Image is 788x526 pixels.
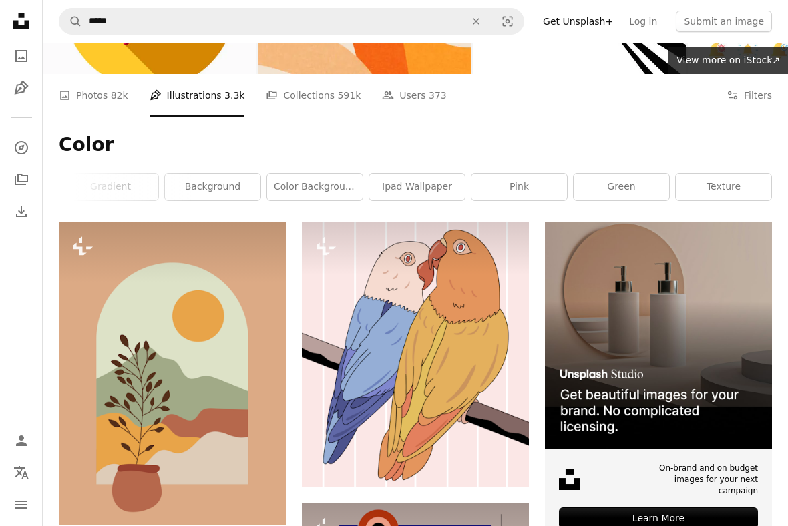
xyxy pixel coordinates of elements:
a: Illustrations [8,75,35,101]
a: gradient [63,174,158,200]
button: Clear [461,9,491,34]
span: 373 [429,88,447,103]
a: Log in / Sign up [8,427,35,454]
img: file-1715714113747-b8b0561c490eimage [545,222,772,449]
h1: Color [59,133,772,157]
a: View more on iStock↗ [668,47,788,74]
a: background [165,174,260,200]
a: pink [471,174,567,200]
a: Get Unsplash+ [535,11,621,32]
a: Photos [8,43,35,69]
a: Collections [8,166,35,193]
span: View more on iStock ↗ [676,55,780,65]
img: A couple of birds sitting on top of a tree branch [302,222,529,487]
button: Submit an image [676,11,772,32]
a: Collections 591k [266,74,361,117]
a: Explore [8,134,35,161]
button: Language [8,459,35,486]
button: Visual search [491,9,524,34]
a: Download History [8,198,35,225]
form: Find visuals sitewide [59,8,524,35]
span: On-brand and on budget images for your next campaign [655,463,758,496]
a: texture [676,174,771,200]
img: A vase with a plant in it sitting in front of a window [59,222,286,525]
button: Filters [727,74,772,117]
a: color background [267,174,363,200]
button: Search Unsplash [59,9,82,34]
span: 82k [111,88,128,103]
a: Log in [621,11,665,32]
a: green [574,174,669,200]
a: Photos 82k [59,74,128,117]
a: A couple of birds sitting on top of a tree branch [302,348,529,360]
a: A vase with a plant in it sitting in front of a window [59,367,286,379]
span: 591k [337,88,361,103]
a: ipad wallpaper [369,174,465,200]
img: file-1631678316303-ed18b8b5cb9cimage [559,469,580,490]
button: Menu [8,491,35,518]
a: Home — Unsplash [8,8,35,37]
a: Users 373 [382,74,446,117]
